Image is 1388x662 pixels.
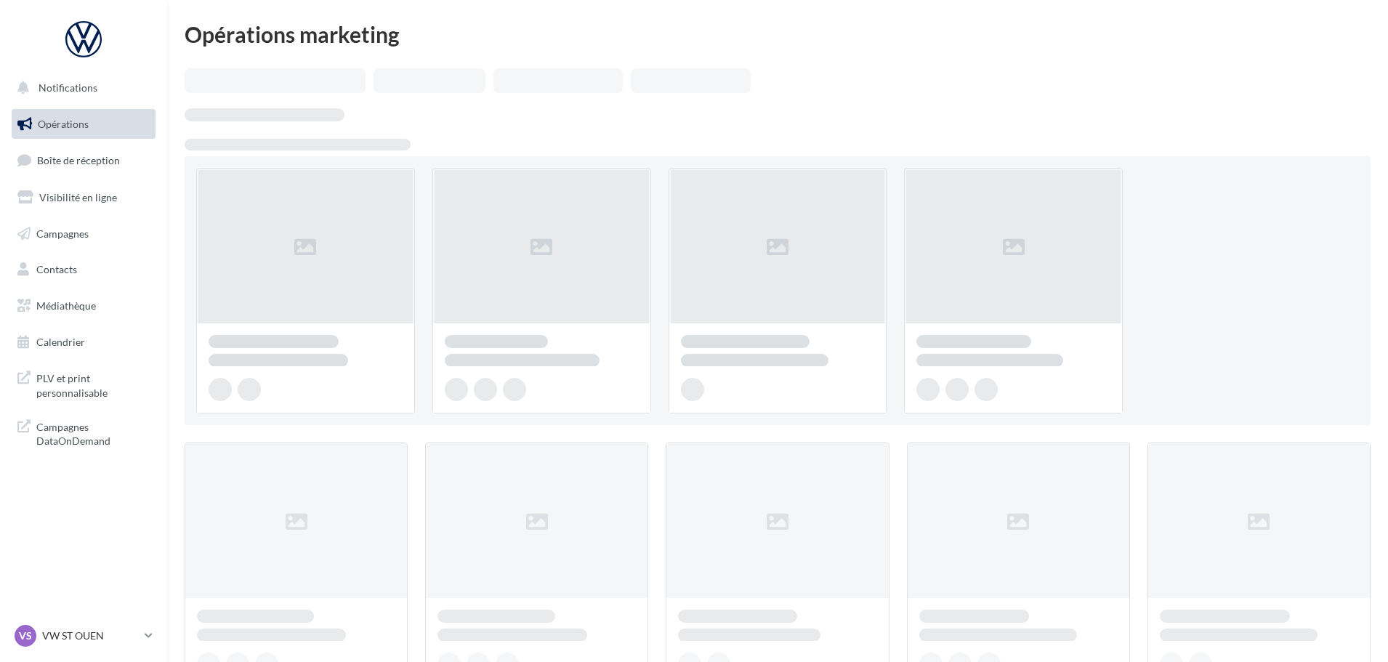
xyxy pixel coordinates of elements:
a: Boîte de réception [9,145,158,176]
div: Opérations marketing [185,23,1371,45]
span: Notifications [39,81,97,94]
span: PLV et print personnalisable [36,368,150,400]
a: Médiathèque [9,291,158,321]
a: VS VW ST OUEN [12,622,156,650]
button: Notifications [9,73,153,103]
a: PLV et print personnalisable [9,363,158,405]
span: Opérations [38,118,89,130]
span: Contacts [36,263,77,275]
span: Boîte de réception [37,154,120,166]
a: Calendrier [9,327,158,358]
span: Campagnes [36,227,89,239]
span: VS [19,629,32,643]
a: Campagnes [9,219,158,249]
a: Opérations [9,109,158,140]
a: Visibilité en ligne [9,182,158,213]
a: Contacts [9,254,158,285]
span: Médiathèque [36,299,96,312]
p: VW ST OUEN [42,629,139,643]
a: Campagnes DataOnDemand [9,411,158,454]
span: Calendrier [36,336,85,348]
span: Campagnes DataOnDemand [36,417,150,448]
span: Visibilité en ligne [39,191,117,203]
